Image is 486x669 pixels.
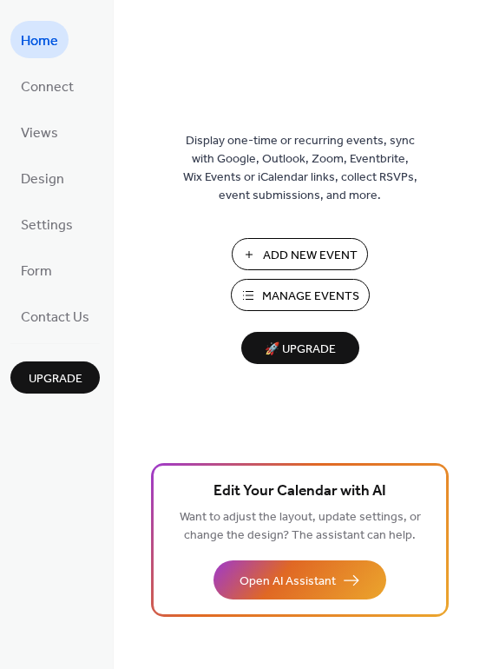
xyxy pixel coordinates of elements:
[10,251,62,288] a: Form
[29,370,82,388] span: Upgrade
[240,573,336,591] span: Open AI Assistant
[21,74,74,101] span: Connect
[263,247,358,265] span: Add New Event
[21,120,58,147] span: Views
[21,304,89,331] span: Contact Us
[10,297,100,334] a: Contact Us
[241,332,359,364] button: 🚀 Upgrade
[231,279,370,311] button: Manage Events
[21,258,52,285] span: Form
[10,21,69,58] a: Home
[21,28,58,55] span: Home
[21,166,64,193] span: Design
[213,560,386,599] button: Open AI Assistant
[232,238,368,270] button: Add New Event
[262,288,359,306] span: Manage Events
[10,113,69,150] a: Views
[213,480,386,504] span: Edit Your Calendar with AI
[183,132,417,205] span: Display one-time or recurring events, sync with Google, Outlook, Zoom, Eventbrite, Wix Events or ...
[10,361,100,394] button: Upgrade
[180,506,421,547] span: Want to adjust the layout, update settings, or change the design? The assistant can help.
[10,67,84,104] a: Connect
[21,212,73,239] span: Settings
[10,205,83,242] a: Settings
[252,338,349,361] span: 🚀 Upgrade
[10,159,75,196] a: Design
